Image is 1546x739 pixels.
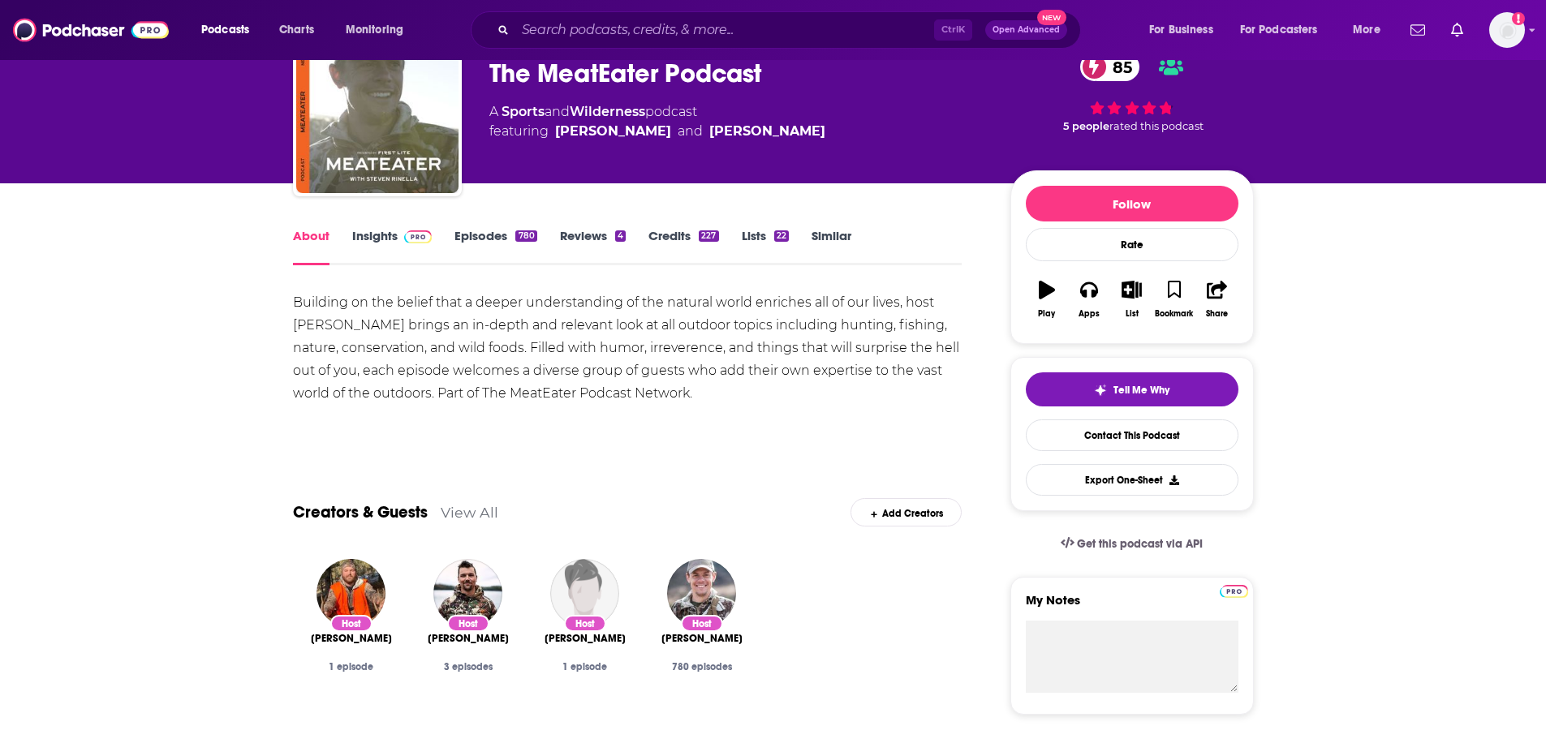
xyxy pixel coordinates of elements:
label: My Notes [1026,592,1238,621]
a: Reviews4 [560,228,626,265]
span: Monitoring [346,19,403,41]
span: Tell Me Why [1113,384,1169,397]
span: 85 [1096,53,1140,81]
img: Matt Miller [317,559,385,628]
div: Bookmark [1155,309,1193,319]
span: [PERSON_NAME] [545,632,626,645]
div: Host [564,615,606,632]
span: 5 people [1063,120,1109,132]
a: Collin Fopma [545,632,626,645]
span: More [1353,19,1380,41]
a: Contact This Podcast [1026,419,1238,451]
a: Similar [812,228,851,265]
span: [PERSON_NAME] [661,632,743,645]
div: 780 episodes [657,661,747,672]
button: List [1110,270,1152,329]
div: 85 5 peoplerated this podcast [1010,42,1254,143]
a: Matt Miller [311,632,392,645]
a: Steven Rinella [555,122,671,141]
div: 4 [615,230,626,242]
span: featuring [489,122,825,141]
a: Spencer Neuharth [709,122,825,141]
button: Bookmark [1153,270,1195,329]
button: Follow [1026,186,1238,221]
button: tell me why sparkleTell Me Why [1026,372,1238,406]
div: List [1126,309,1139,319]
button: open menu [190,17,270,43]
a: 85 [1080,53,1140,81]
a: Episodes780 [454,228,536,265]
img: Podchaser - Follow, Share and Rate Podcasts [13,15,169,45]
div: Host [330,615,373,632]
span: Logged in as eringalloway [1489,12,1525,48]
a: InsightsPodchaser Pro [352,228,433,265]
span: rated this podcast [1109,120,1204,132]
div: Play [1038,309,1055,319]
button: Show profile menu [1489,12,1525,48]
a: View All [441,504,498,521]
button: Open AdvancedNew [985,20,1067,40]
a: Charts [269,17,324,43]
span: Ctrl K [934,19,972,41]
img: User Profile [1489,12,1525,48]
div: 227 [699,230,718,242]
div: Search podcasts, credits, & more... [486,11,1096,49]
div: 1 episode [306,661,397,672]
svg: Add a profile image [1512,12,1525,25]
img: Collin Fopma [550,559,619,628]
div: Apps [1079,309,1100,319]
a: Creators & Guests [293,502,428,522]
a: Show notifications dropdown [1445,16,1470,44]
img: tell me why sparkle [1094,384,1107,397]
div: A podcast [489,102,825,141]
span: and [545,104,570,119]
a: Lists22 [742,228,789,265]
div: 780 [515,230,536,242]
span: Charts [279,19,314,41]
a: Show notifications dropdown [1404,16,1432,44]
button: Apps [1068,270,1110,329]
div: 1 episode [540,661,631,672]
span: and [678,122,703,141]
button: Share [1195,270,1238,329]
button: Export One-Sheet [1026,464,1238,496]
img: Mark Kenyon [433,559,502,628]
a: Pro website [1220,582,1248,598]
span: For Business [1149,19,1213,41]
span: New [1037,10,1066,25]
div: Host [681,615,723,632]
a: Get this podcast via API [1048,524,1217,564]
a: Steven Rinella [661,632,743,645]
span: [PERSON_NAME] [311,632,392,645]
a: About [293,228,329,265]
input: Search podcasts, credits, & more... [515,17,934,43]
div: Add Creators [851,498,962,526]
img: Podchaser Pro [404,230,433,243]
div: Rate [1026,228,1238,261]
button: open menu [334,17,424,43]
span: Open Advanced [993,26,1060,34]
div: 3 episodes [423,661,514,672]
a: Mark Kenyon [428,632,509,645]
button: Play [1026,270,1068,329]
img: The MeatEater Podcast [296,31,459,193]
button: open menu [1341,17,1401,43]
div: Host [447,615,489,632]
div: 22 [774,230,789,242]
img: Steven Rinella [667,559,736,628]
div: Building on the belief that a deeper understanding of the natural world enriches all of our lives... [293,291,962,405]
button: open menu [1138,17,1234,43]
a: Sports [502,104,545,119]
span: Podcasts [201,19,249,41]
div: Share [1206,309,1228,319]
span: For Podcasters [1240,19,1318,41]
img: Podchaser Pro [1220,585,1248,598]
span: Get this podcast via API [1077,537,1203,551]
span: [PERSON_NAME] [428,632,509,645]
